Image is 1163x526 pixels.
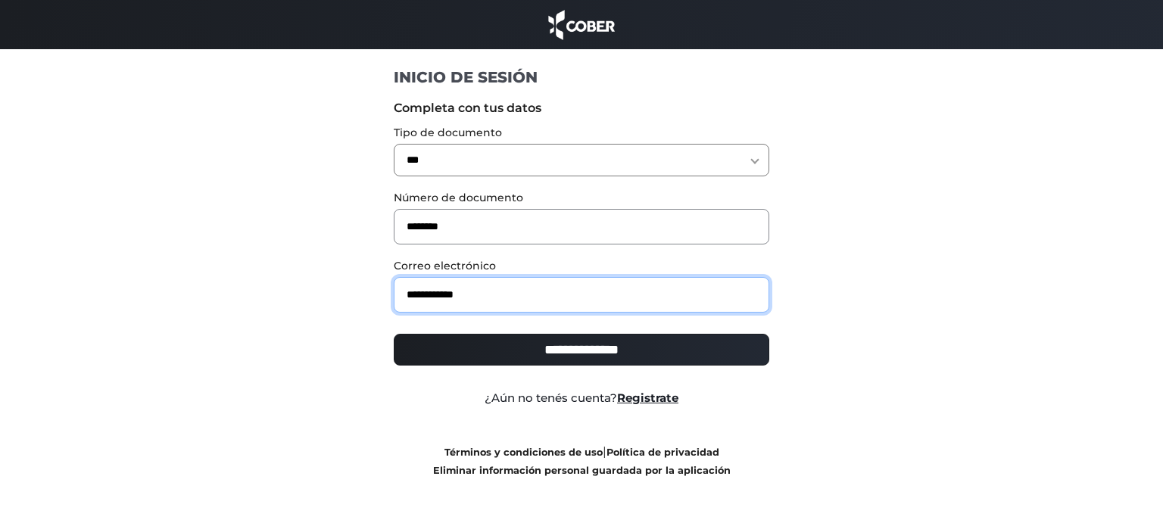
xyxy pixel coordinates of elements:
[394,258,770,274] label: Correo electrónico
[394,99,770,117] label: Completa con tus datos
[617,391,678,405] a: Registrate
[444,447,603,458] a: Términos y condiciones de uso
[606,447,719,458] a: Política de privacidad
[394,190,770,206] label: Número de documento
[394,125,770,141] label: Tipo de documento
[382,390,781,407] div: ¿Aún no tenés cuenta?
[394,67,770,87] h1: INICIO DE SESIÓN
[382,443,781,479] div: |
[544,8,619,42] img: cober_marca.png
[433,465,731,476] a: Eliminar información personal guardada por la aplicación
